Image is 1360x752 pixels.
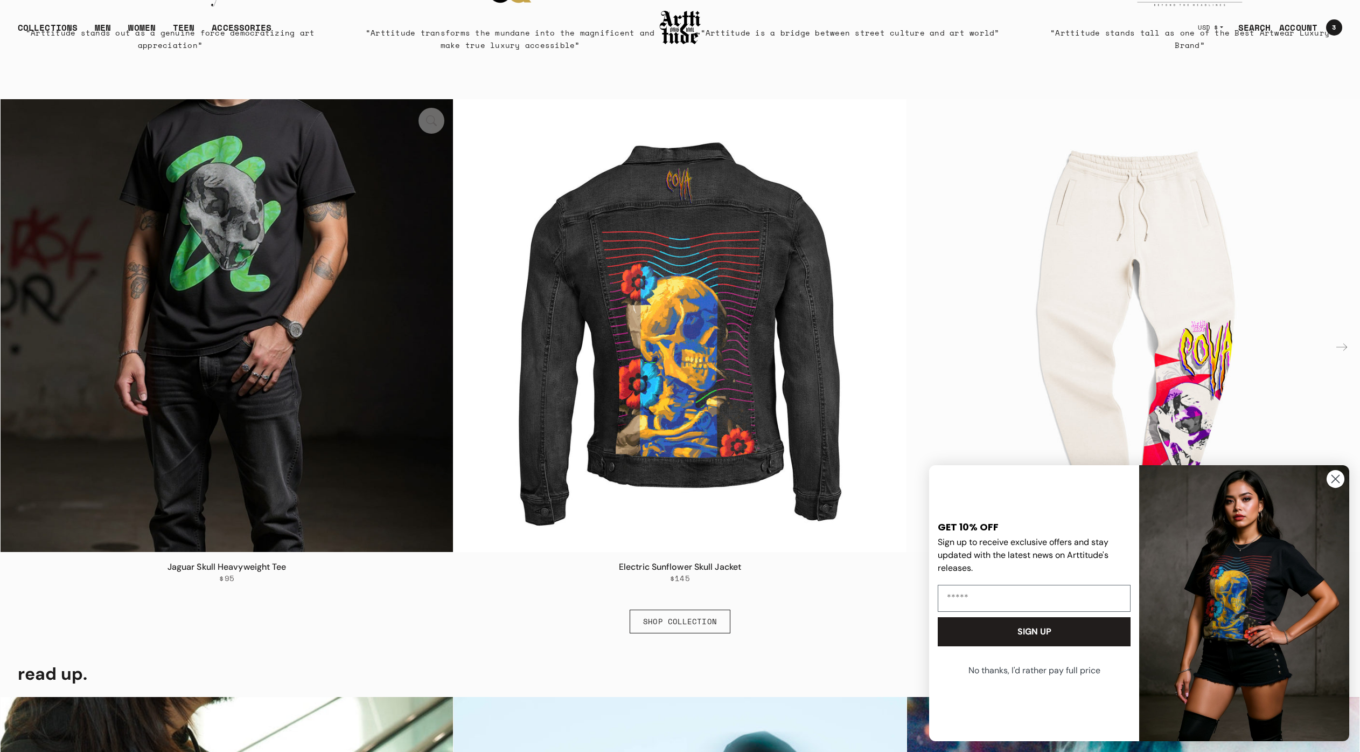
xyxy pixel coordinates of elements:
[1230,17,1271,38] a: SEARCH
[1,99,453,552] a: Jaguar Skull Heavyweight TeeJaguar Skull Heavyweight Tee
[9,21,280,43] ul: Main navigation
[454,99,906,593] div: 2 / 6
[918,454,1360,752] div: FLYOUT Form
[173,21,194,43] a: TEEN
[670,574,690,583] span: $145
[1332,24,1336,31] span: 3
[18,663,87,685] h2: read up.
[619,561,741,572] a: Electric Sunflower Skull Jacket
[630,610,730,633] a: SHOP COLLECTION
[219,574,234,583] span: $95
[128,21,156,43] a: WOMEN
[938,617,1131,646] button: SIGN UP
[18,21,78,43] div: COLLECTIONS
[1,99,454,593] div: 1 / 6
[907,99,1359,552] a: Jaguar Skull II SweatpantsJaguar Skull II Sweatpants
[454,99,906,552] img: Electric Sunflower Skull Jacket
[1271,17,1317,38] a: ACCOUNT
[1198,23,1218,32] span: USD $
[937,657,1132,684] button: No thanks, I'd rather pay full price
[454,99,906,552] a: Electric Sunflower Skull JacketElectric Sunflower Skull Jacket
[1139,465,1349,741] img: 88b40c6e-4fbe-451e-b692-af676383430e.jpeg
[659,9,702,46] img: Arttitude
[907,99,1360,593] div: 3 / 6
[1329,334,1355,360] div: Next slide
[938,585,1131,612] input: Email
[168,561,287,572] a: Jaguar Skull Heavyweight Tee
[95,21,111,43] a: MEN
[212,21,271,43] div: ACCESSORIES
[938,536,1108,574] span: Sign up to receive exclusive offers and stay updated with the latest news on Arttitude's releases.
[1191,16,1230,39] button: USD $
[907,99,1359,552] img: Jaguar Skull II Sweatpants
[938,520,999,534] span: GET 10% OFF
[1326,470,1345,488] button: Close dialog
[1317,15,1342,40] a: Open cart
